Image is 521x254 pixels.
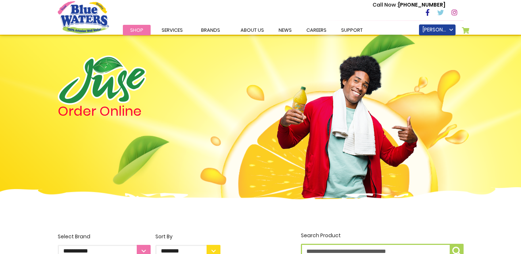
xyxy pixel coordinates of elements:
[373,1,398,8] span: Call Now :
[233,25,271,35] a: about us
[130,27,143,34] span: Shop
[419,24,456,35] a: [PERSON_NAME]
[155,233,220,240] div: Sort By
[58,105,220,118] h4: Order Online
[58,55,146,105] img: logo
[58,1,109,33] a: store logo
[373,1,445,9] p: [PHONE_NUMBER]
[334,25,370,35] a: support
[201,27,220,34] span: Brands
[276,42,419,198] img: man.png
[162,27,183,34] span: Services
[299,25,334,35] a: careers
[271,25,299,35] a: News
